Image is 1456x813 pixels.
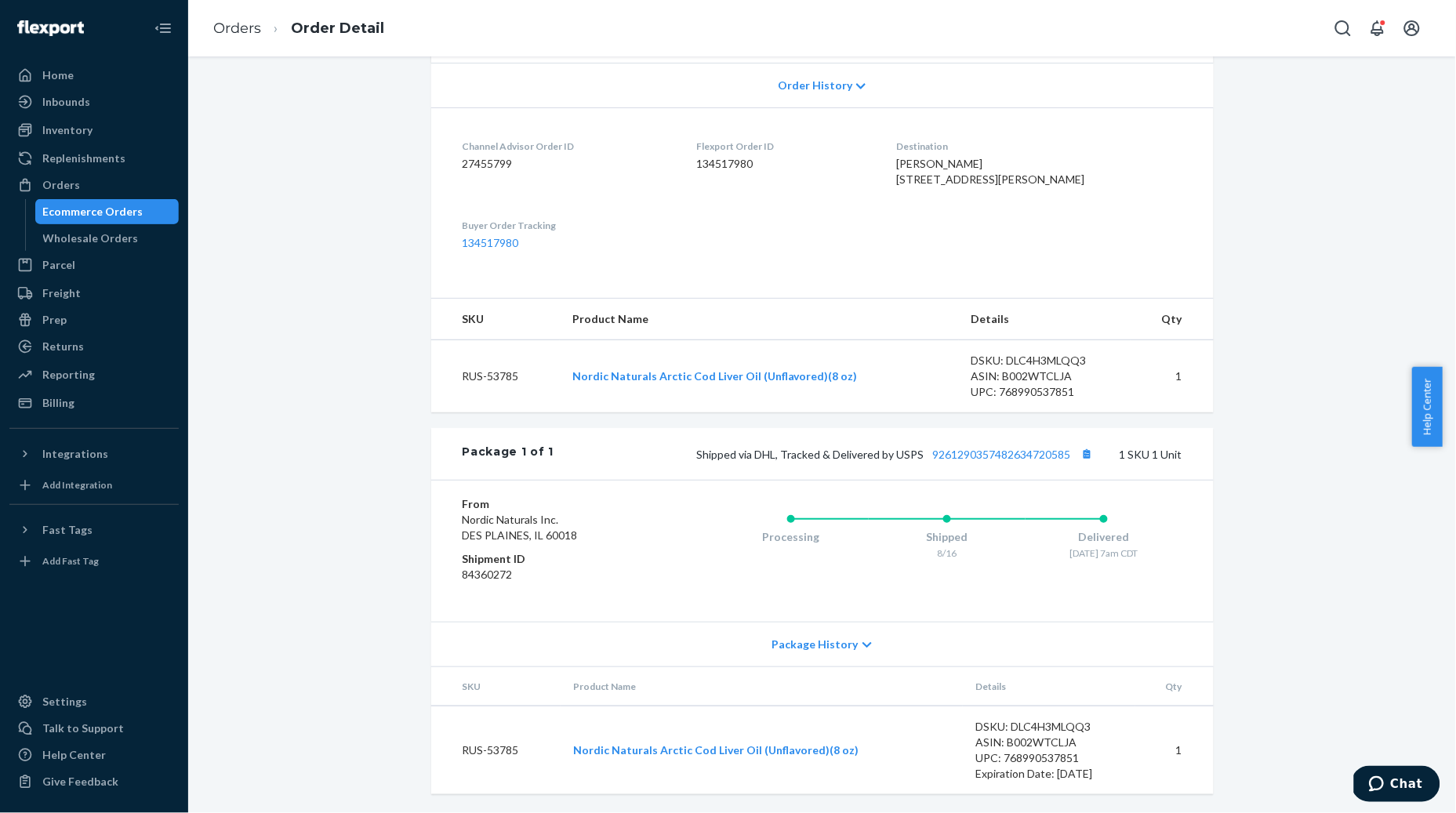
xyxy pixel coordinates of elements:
[463,496,650,512] dt: From
[9,742,179,768] a: Help Center
[9,473,179,498] a: Add Integration
[9,689,179,714] a: Settings
[9,307,179,332] a: Prep
[9,89,179,114] a: Inbounds
[42,554,99,568] div: Add Fast Tag
[9,517,179,543] button: Fast Tags
[1026,529,1182,545] div: Delivered
[463,236,519,249] a: 134517980
[42,177,80,193] div: Orders
[933,448,1071,461] a: 9261290357482634720585
[35,226,180,251] a: Wholesale Orders
[43,204,143,220] div: Ecommerce Orders
[42,94,90,110] div: Inbounds
[42,694,87,710] div: Settings
[869,546,1026,560] div: 8/16
[1135,706,1214,795] td: 1
[1327,13,1359,44] button: Open Search Box
[42,774,118,789] div: Give Feedback
[463,513,578,542] span: Nordic Naturals Inc. DES PLAINES, IL 60018
[975,766,1123,782] div: Expiration Date: [DATE]
[959,299,1131,340] th: Details
[9,146,179,171] a: Replenishments
[42,151,125,166] div: Replenishments
[463,219,672,232] dt: Buyer Order Tracking
[869,529,1026,545] div: Shipped
[42,522,93,538] div: Fast Tags
[463,140,672,153] dt: Channel Advisor Order ID
[697,156,872,172] dd: 134517980
[42,312,67,328] div: Prep
[9,252,179,278] a: Parcel
[975,735,1123,750] div: ASIN: B002WTCLJA
[42,367,95,383] div: Reporting
[42,67,74,83] div: Home
[42,446,108,462] div: Integrations
[572,369,858,383] a: Nordic Naturals Arctic Cod Liver Oil (Unflavored)(8 oz)
[713,529,870,545] div: Processing
[9,390,179,416] a: Billing
[963,667,1135,706] th: Details
[9,769,179,794] button: Give Feedback
[42,747,106,763] div: Help Center
[431,299,560,340] th: SKU
[1396,13,1428,44] button: Open account menu
[42,257,75,273] div: Parcel
[43,230,139,246] div: Wholesale Orders
[975,750,1123,766] div: UPC: 768990537851
[697,448,1098,461] span: Shipped via DHL, Tracked & Delivered by USPS
[1077,444,1098,464] button: Copy tracking number
[975,719,1123,735] div: DSKU: DLC4H3MLQQ3
[9,549,179,574] a: Add Fast Tag
[201,5,397,52] ol: breadcrumbs
[35,199,180,224] a: Ecommerce Orders
[573,743,859,757] a: Nordic Naturals Arctic Cod Liver Oil (Unflavored)(8 oz)
[463,551,650,567] dt: Shipment ID
[463,156,672,172] dd: 27455799
[431,340,560,413] td: RUS-53785
[897,157,1085,186] span: [PERSON_NAME] [STREET_ADDRESS][PERSON_NAME]
[554,444,1182,464] div: 1 SKU 1 Unit
[463,567,650,583] dd: 84360272
[9,281,179,306] a: Freight
[9,362,179,387] a: Reporting
[897,140,1182,153] dt: Destination
[778,78,852,93] span: Order History
[772,637,859,652] span: Package History
[9,172,179,198] a: Orders
[1362,13,1393,44] button: Open notifications
[9,441,179,466] button: Integrations
[42,395,74,411] div: Billing
[561,667,963,706] th: Product Name
[1026,546,1182,560] div: [DATE] 7am CDT
[971,384,1119,400] div: UPC: 768990537851
[42,285,81,301] div: Freight
[42,720,124,736] div: Talk to Support
[42,478,112,492] div: Add Integration
[971,353,1119,368] div: DSKU: DLC4H3MLQQ3
[971,368,1119,384] div: ASIN: B002WTCLJA
[431,667,561,706] th: SKU
[291,20,384,37] a: Order Detail
[1354,766,1440,805] iframe: Opens a widget where you can chat to one of our agents
[560,299,959,340] th: Product Name
[9,716,179,741] button: Talk to Support
[697,140,872,153] dt: Flexport Order ID
[1131,299,1213,340] th: Qty
[42,339,84,354] div: Returns
[147,13,179,44] button: Close Navigation
[9,334,179,359] a: Returns
[431,706,561,795] td: RUS-53785
[42,122,93,138] div: Inventory
[1412,367,1443,447] button: Help Center
[1135,667,1214,706] th: Qty
[463,444,554,464] div: Package 1 of 1
[1131,340,1213,413] td: 1
[17,20,84,36] img: Flexport logo
[9,118,179,143] a: Inventory
[9,63,179,88] a: Home
[213,20,261,37] a: Orders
